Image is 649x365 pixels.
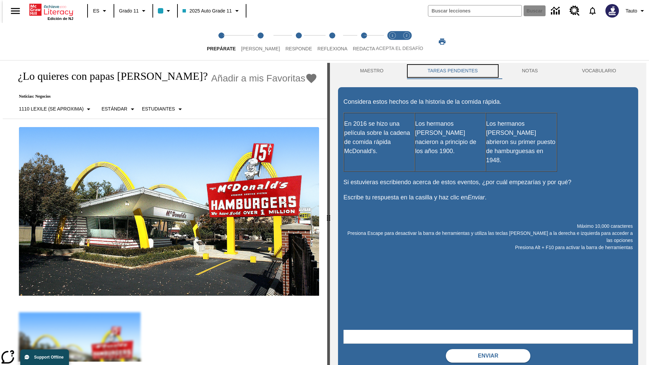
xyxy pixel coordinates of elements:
div: Pulsa la tecla de intro o la barra espaciadora y luego presiona las flechas de derecha e izquierd... [327,63,330,365]
p: Si estuvieras escribiendo acerca de estos eventos, ¿por cuál empezarías y por qué? [343,178,633,187]
img: Avatar [605,4,619,18]
a: Centro de recursos, Se abrirá en una pestaña nueva. [566,2,584,20]
span: Reflexiona [317,46,347,51]
body: Máximo 10,000 caracteres Presiona Escape para desactivar la barra de herramientas y utiliza las t... [3,5,99,11]
span: ACEPTA EL DESAFÍO [376,46,423,51]
span: 2025 Auto Grade 11 [183,7,232,15]
button: Seleccionar estudiante [139,103,187,115]
div: activity [330,63,646,365]
button: VOCABULARIO [560,63,638,79]
button: Enviar [446,349,530,363]
a: Notificaciones [584,2,601,20]
div: Portada [29,2,73,21]
p: Escribe tu respuesta en la casilla y haz clic en . [343,193,633,202]
p: En 2016 se hizo una película sobre la cadena de comida rápida McDonald's. [344,119,414,156]
a: Centro de información [547,2,566,20]
span: Responde [285,46,312,51]
button: Seleccione Lexile, 1110 Lexile (Se aproxima) [16,103,95,115]
button: Lenguaje: ES, Selecciona un idioma [90,5,112,17]
button: Tipo de apoyo, Estándar [99,103,139,115]
button: Clase: 2025 Auto Grade 11, Selecciona una clase [180,5,243,17]
span: Grado 11 [119,7,139,15]
button: Maestro [338,63,406,79]
button: Responde step 3 of 5 [280,23,317,60]
div: reading [3,63,327,362]
button: Acepta el desafío lee step 1 of 2 [383,23,402,60]
p: Máximo 10,000 caracteres [343,223,633,230]
span: [PERSON_NAME] [241,46,280,51]
button: Prepárate step 1 of 5 [201,23,241,60]
button: Imprimir [431,35,453,48]
button: El color de la clase es azul claro. Cambiar el color de la clase. [155,5,175,17]
button: Redacta step 5 of 5 [347,23,381,60]
button: Grado: Grado 11, Elige un grado [116,5,150,17]
button: Support Offline [20,349,69,365]
p: Los hermanos [PERSON_NAME] nacieron a principio de los años 1900. [415,119,485,156]
p: Los hermanos [PERSON_NAME] abrieron su primer puesto de hamburguesas en 1948. [486,119,556,165]
p: Estándar [101,105,127,113]
span: Añadir a mis Favoritas [211,73,306,84]
div: Instructional Panel Tabs [338,63,638,79]
button: Perfil/Configuración [623,5,649,17]
p: Considera estos hechos de la historia de la comida rápida. [343,97,633,106]
span: Prepárate [207,46,236,51]
button: Escoja un nuevo avatar [601,2,623,20]
p: Presiona Escape para desactivar la barra de herramientas y utiliza las teclas [PERSON_NAME] a la ... [343,230,633,244]
button: TAREAS PENDIENTES [406,63,500,79]
span: Redacta [353,46,375,51]
p: 1110 Lexile (Se aproxima) [19,105,83,113]
input: Buscar campo [428,5,522,16]
text: 1 [391,34,393,37]
button: Abrir el menú lateral [5,1,25,21]
button: Reflexiona step 4 of 5 [312,23,353,60]
p: Estudiantes [142,105,175,113]
button: NOTAS [500,63,560,79]
button: Acepta el desafío contesta step 2 of 2 [397,23,416,60]
text: 2 [406,34,407,37]
button: Lee step 2 of 5 [236,23,285,60]
img: Uno de los primeros locales de McDonald's, con el icónico letrero rojo y los arcos amarillos. [19,127,319,296]
span: ES [93,7,99,15]
button: Añadir a mis Favoritas - ¿Lo quieres con papas fritas? [211,72,318,84]
p: Noticias: Negocios [11,94,317,99]
span: Tauto [626,7,637,15]
span: Support Offline [34,355,64,360]
p: Presiona Alt + F10 para activar la barra de herramientas [343,244,633,251]
em: Enviar [467,194,485,201]
h1: ¿Lo quieres con papas [PERSON_NAME]? [11,70,208,82]
span: Edición de NJ [48,17,73,21]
